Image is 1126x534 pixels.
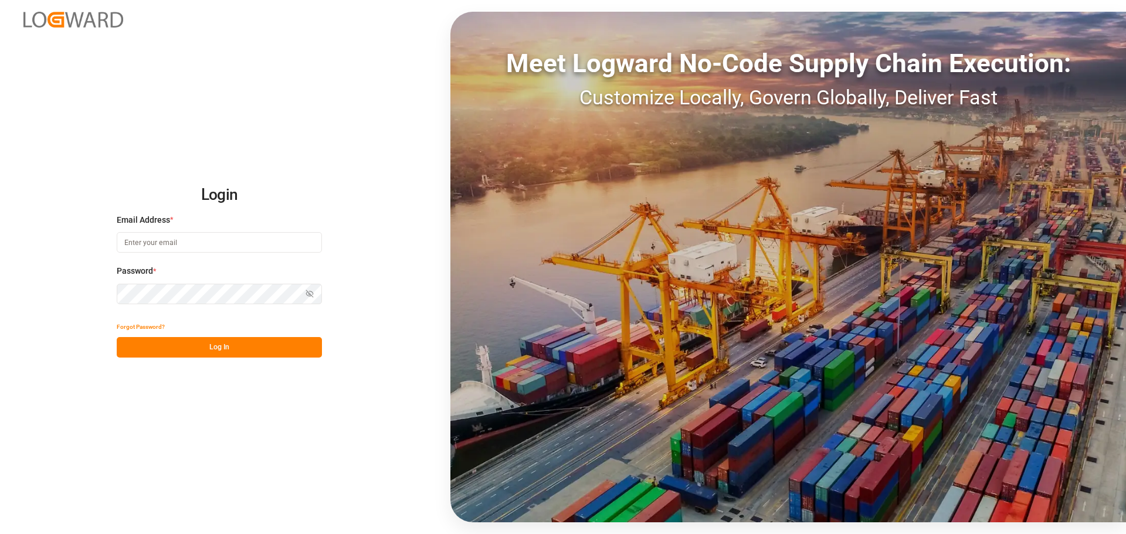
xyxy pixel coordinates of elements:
[117,265,153,277] span: Password
[117,337,322,358] button: Log In
[450,44,1126,83] div: Meet Logward No-Code Supply Chain Execution:
[23,12,123,28] img: Logward_new_orange.png
[117,317,165,337] button: Forgot Password?
[117,232,322,253] input: Enter your email
[117,214,170,226] span: Email Address
[450,83,1126,113] div: Customize Locally, Govern Globally, Deliver Fast
[117,176,322,214] h2: Login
